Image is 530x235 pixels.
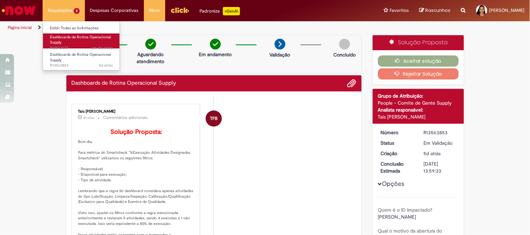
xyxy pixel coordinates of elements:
[110,128,162,136] b: Solução Proposta:
[149,7,160,14] span: More
[84,116,95,120] time: 29/09/2025 11:25:19
[424,129,456,136] div: R13563853
[50,35,111,45] span: Dashboards de Rotina Operacional Supply
[376,139,419,146] dt: Status
[43,33,120,48] a: Aberto R13573677 : Dashboards de Rotina Operacional Supply
[347,79,356,88] button: Adicionar anexos
[74,8,80,14] span: 2
[99,63,113,68] time: 24/09/2025 16:02:18
[333,51,356,58] p: Concluído
[134,51,168,65] p: Aguardando atendimento
[72,80,176,86] h2: Dashboards de Rotina Operacional Supply Histórico de tíquete
[376,129,419,136] dt: Número
[420,7,451,14] a: Rascunhos
[210,39,221,50] img: check-circle-green.png
[43,21,120,70] ul: Requisições
[43,51,120,66] a: Aberto R13563853 : Dashboards de Rotina Operacional Supply
[424,139,456,146] div: Em Validação
[424,150,456,157] div: 24/09/2025 16:02:17
[489,7,525,13] span: [PERSON_NAME]
[373,35,464,50] div: Solução Proposta
[378,214,416,220] span: [PERSON_NAME]
[378,99,459,106] div: People - Comite de Gente Supply
[275,39,285,50] img: arrow-next.png
[50,45,113,51] span: R13573677
[339,39,350,50] img: img-circle-grey.png
[90,7,139,14] span: Despesas Corporativas
[426,7,451,14] span: Rascunhos
[92,45,113,51] span: um dia atrás
[5,21,348,34] ul: Trilhas de página
[206,111,222,127] div: Tais Folhadella Barbosa Bellagamba
[378,92,459,99] div: Grupo de Atribuição:
[424,150,441,157] span: 5d atrás
[103,115,148,121] small: Comentários adicionais
[270,51,290,58] p: Validação
[424,150,441,157] time: 24/09/2025 16:02:17
[8,25,32,30] a: Página inicial
[390,7,409,14] span: Favoritos
[376,150,419,157] dt: Criação
[99,63,113,68] span: 5d atrás
[1,3,37,17] img: ServiceNow
[48,7,72,14] span: Requisições
[50,52,111,63] span: Dashboards de Rotina Operacional Supply
[378,207,433,213] b: Quem é o ID Impactado?
[378,68,459,79] button: Rejeitar Solução
[170,5,189,15] img: click_logo_yellow_360x200.png
[84,116,95,120] span: 4h atrás
[378,55,459,67] button: Aceitar solução
[378,113,459,120] div: Tais [PERSON_NAME]
[199,51,232,58] p: Em andamento
[376,160,419,174] dt: Conclusão Estimada
[378,106,459,113] div: Analista responsável:
[200,7,240,15] div: Padroniza
[210,110,218,127] span: TFB
[92,45,113,51] time: 28/09/2025 07:19:32
[424,160,456,174] div: [DATE] 13:59:33
[223,7,240,15] p: +GenAi
[78,109,195,114] div: Tais [PERSON_NAME]
[145,39,156,50] img: check-circle-green.png
[43,24,120,32] a: Exibir Todas as Solicitações
[50,63,113,68] span: R13563853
